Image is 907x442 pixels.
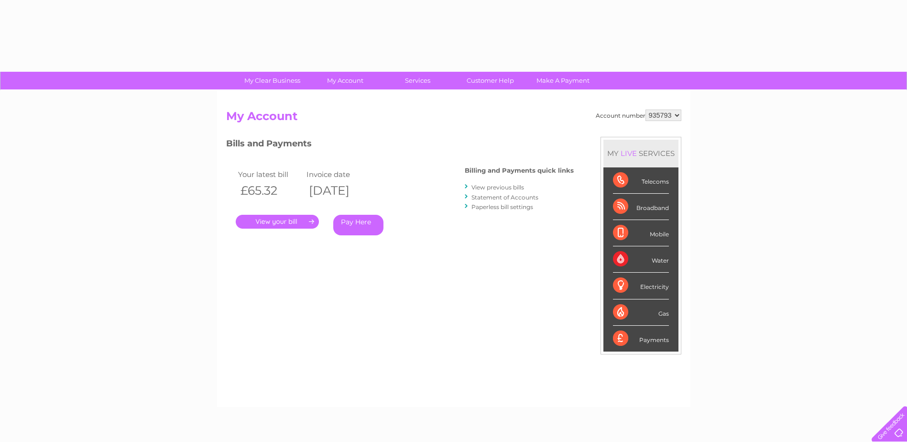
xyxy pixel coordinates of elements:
[304,181,373,200] th: [DATE]
[603,140,678,167] div: MY SERVICES
[613,299,669,326] div: Gas
[613,167,669,194] div: Telecoms
[613,220,669,246] div: Mobile
[471,203,533,210] a: Paperless bill settings
[613,246,669,273] div: Water
[378,72,457,89] a: Services
[333,215,383,235] a: Pay Here
[236,181,305,200] th: £65.32
[226,137,574,154] h3: Bills and Payments
[613,273,669,299] div: Electricity
[304,168,373,181] td: Invoice date
[236,215,319,229] a: .
[524,72,602,89] a: Make A Payment
[471,194,538,201] a: Statement of Accounts
[613,326,669,352] div: Payments
[226,110,681,128] h2: My Account
[596,110,681,121] div: Account number
[465,167,574,174] h4: Billing and Payments quick links
[233,72,312,89] a: My Clear Business
[306,72,384,89] a: My Account
[471,184,524,191] a: View previous bills
[613,194,669,220] div: Broadband
[451,72,530,89] a: Customer Help
[236,168,305,181] td: Your latest bill
[619,149,639,158] div: LIVE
